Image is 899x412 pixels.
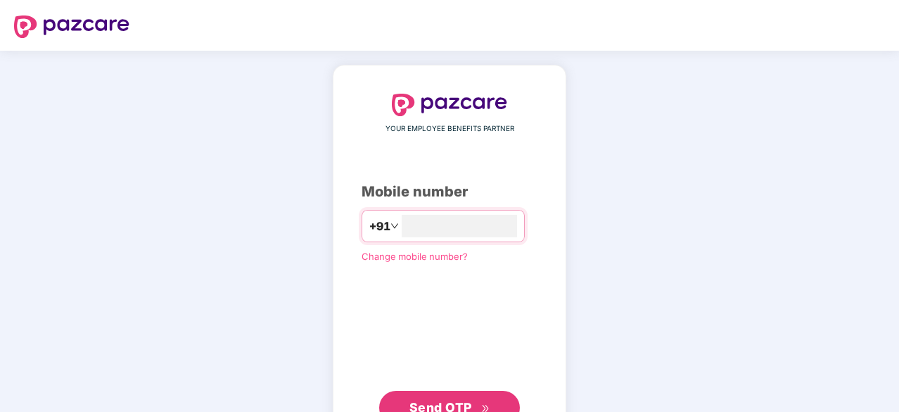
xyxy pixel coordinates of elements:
img: logo [14,15,129,38]
div: Mobile number [362,181,537,203]
img: logo [392,94,507,116]
a: Change mobile number? [362,251,468,262]
span: down [390,222,399,230]
span: +91 [369,218,390,235]
span: YOUR EMPLOYEE BENEFITS PARTNER [385,123,514,135]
